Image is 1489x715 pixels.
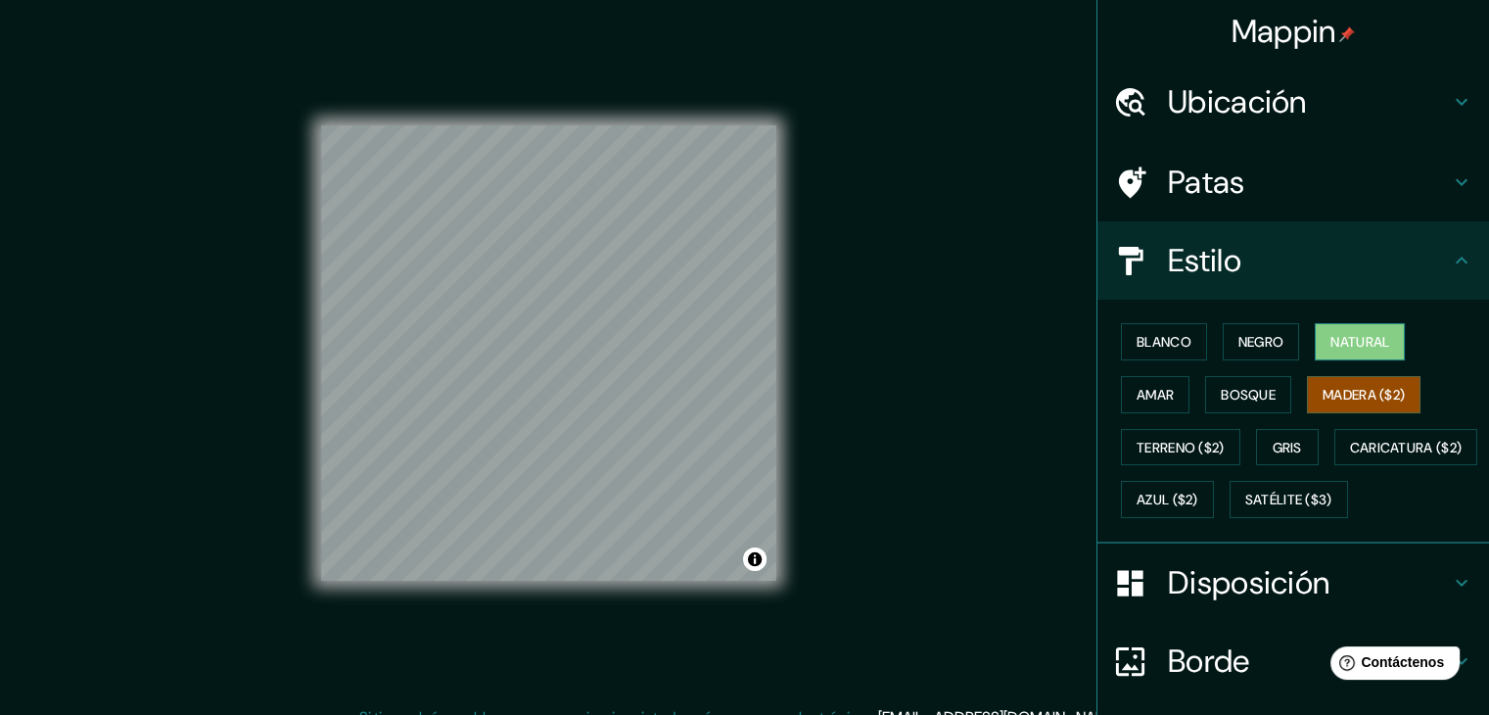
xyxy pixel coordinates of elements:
[1097,143,1489,221] div: Patas
[1121,376,1189,413] button: Amar
[1097,221,1489,300] div: Estilo
[1168,81,1307,122] font: Ubicación
[1121,323,1207,360] button: Blanco
[1137,492,1198,509] font: Azul ($2)
[1230,481,1348,518] button: Satélite ($3)
[1097,63,1489,141] div: Ubicación
[1245,492,1332,509] font: Satélite ($3)
[1137,333,1191,351] font: Blanco
[1121,481,1214,518] button: Azul ($2)
[1097,544,1489,622] div: Disposición
[1273,439,1302,456] font: Gris
[1137,386,1174,404] font: Amar
[1221,386,1276,404] font: Bosque
[1097,622,1489,700] div: Borde
[1168,641,1250,682] font: Borde
[321,125,776,581] canvas: Mapa
[1121,429,1240,466] button: Terreno ($2)
[1256,429,1319,466] button: Gris
[1330,333,1389,351] font: Natural
[1168,240,1241,281] font: Estilo
[1223,323,1300,360] button: Negro
[1168,162,1245,203] font: Patas
[1315,323,1405,360] button: Natural
[743,548,767,571] button: Activar o desactivar atribución
[1334,429,1478,466] button: Caricatura ($2)
[1137,439,1225,456] font: Terreno ($2)
[1339,26,1355,42] img: pin-icon.png
[1315,639,1467,693] iframe: Lanzador de widgets de ayuda
[1350,439,1463,456] font: Caricatura ($2)
[1205,376,1291,413] button: Bosque
[1238,333,1284,351] font: Negro
[1168,562,1329,603] font: Disposición
[1323,386,1405,404] font: Madera ($2)
[1307,376,1420,413] button: Madera ($2)
[1232,11,1336,52] font: Mappin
